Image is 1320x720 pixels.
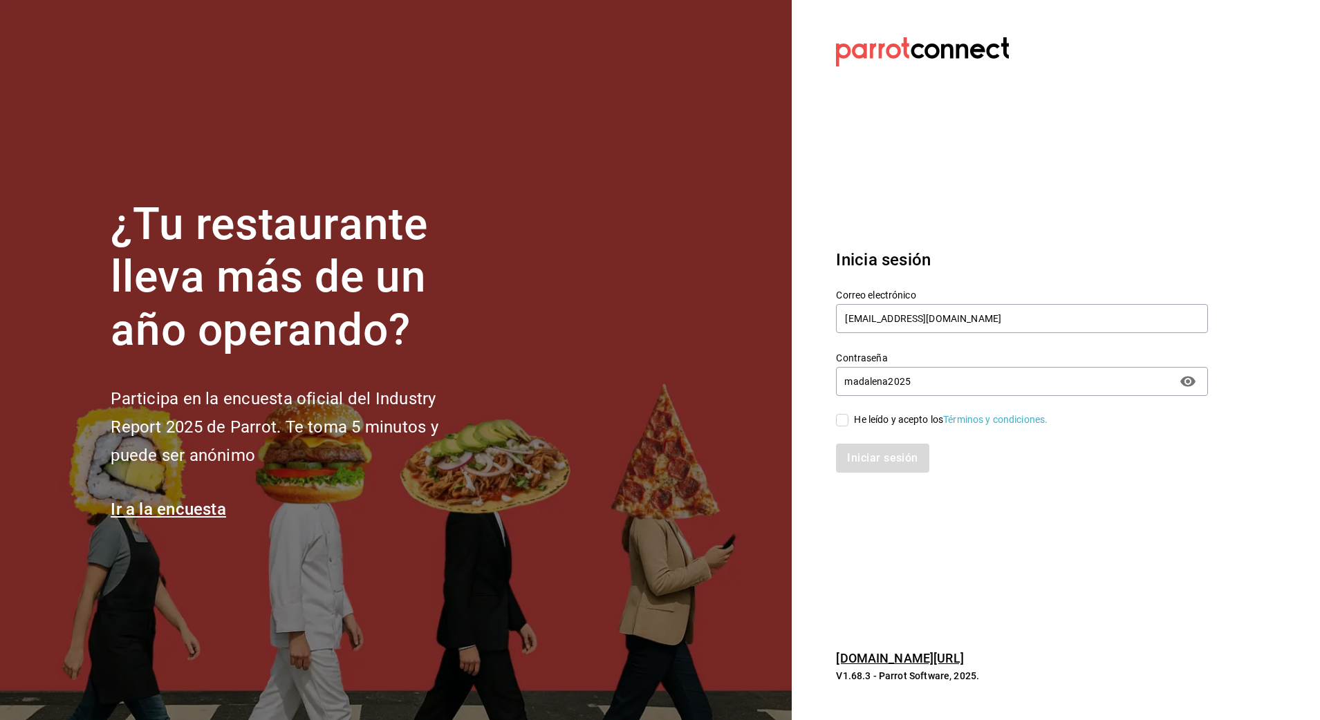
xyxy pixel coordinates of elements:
[111,385,484,469] h2: Participa en la encuesta oficial del Industry Report 2025 de Parrot. Te toma 5 minutos y puede se...
[1176,370,1200,393] button: passwordField
[836,247,1208,272] h3: Inicia sesión
[836,290,1208,299] label: Correo electrónico
[854,413,1048,427] div: He leído y acepto los
[943,414,1048,425] a: Términos y condiciones.
[111,198,484,357] h1: ¿Tu restaurante lleva más de un año operando?
[836,352,1208,362] label: Contraseña
[836,669,1208,683] p: V1.68.3 - Parrot Software, 2025.
[836,651,963,665] a: [DOMAIN_NAME][URL]
[111,500,226,519] a: Ir a la encuesta
[836,368,1171,395] input: Ingresa tu contraseña
[836,304,1208,333] input: Ingresa tu correo electrónico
